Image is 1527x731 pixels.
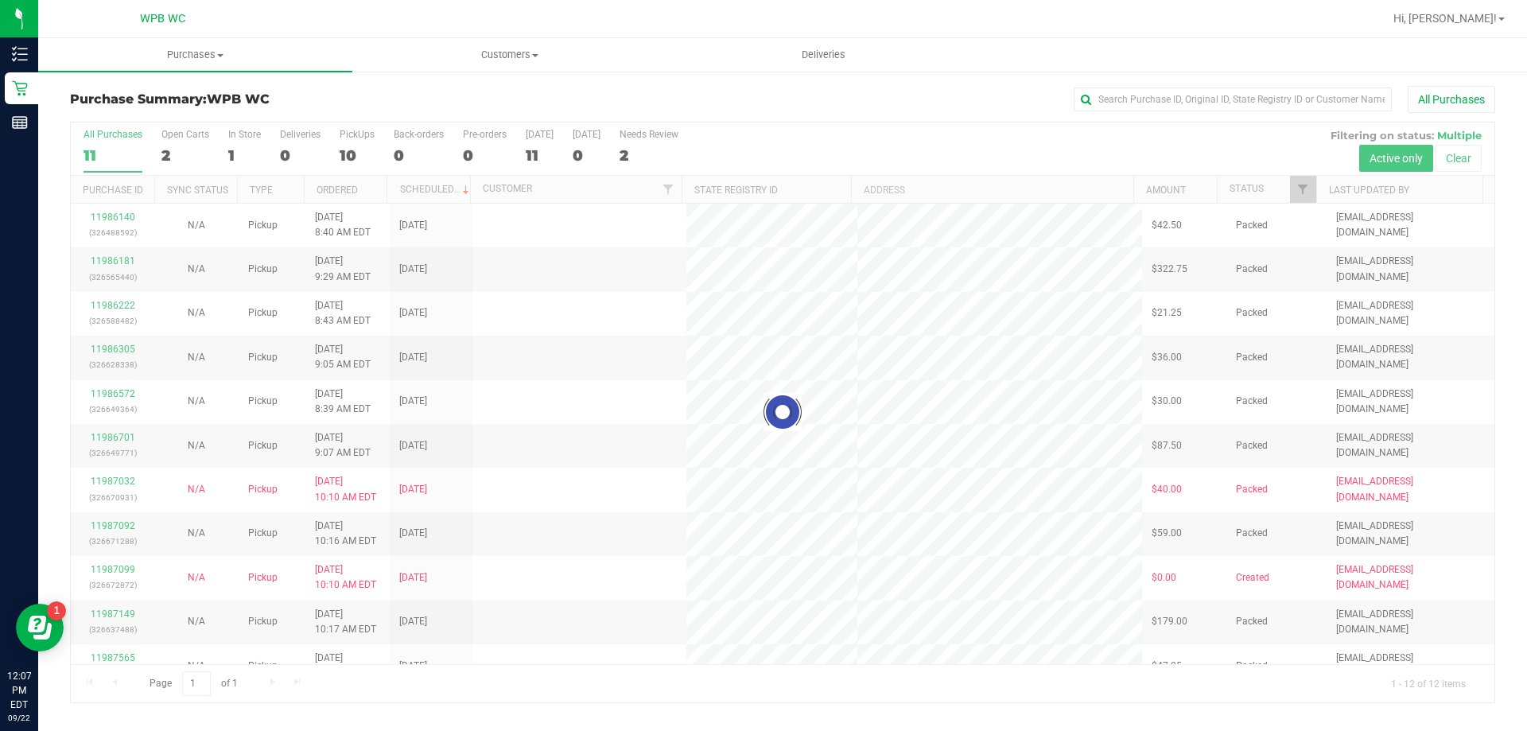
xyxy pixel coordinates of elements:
[47,601,66,620] iframe: Resource center unread badge
[1393,12,1497,25] span: Hi, [PERSON_NAME]!
[666,38,981,72] a: Deliveries
[140,12,185,25] span: WPB WC
[38,48,352,62] span: Purchases
[12,115,28,130] inline-svg: Reports
[7,712,31,724] p: 09/22
[1408,86,1495,113] button: All Purchases
[353,48,666,62] span: Customers
[70,92,545,107] h3: Purchase Summary:
[207,91,270,107] span: WPB WC
[352,38,666,72] a: Customers
[38,38,352,72] a: Purchases
[780,48,867,62] span: Deliveries
[12,46,28,62] inline-svg: Inventory
[12,80,28,96] inline-svg: Retail
[16,604,64,651] iframe: Resource center
[7,669,31,712] p: 12:07 PM EDT
[1074,87,1392,111] input: Search Purchase ID, Original ID, State Registry ID or Customer Name...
